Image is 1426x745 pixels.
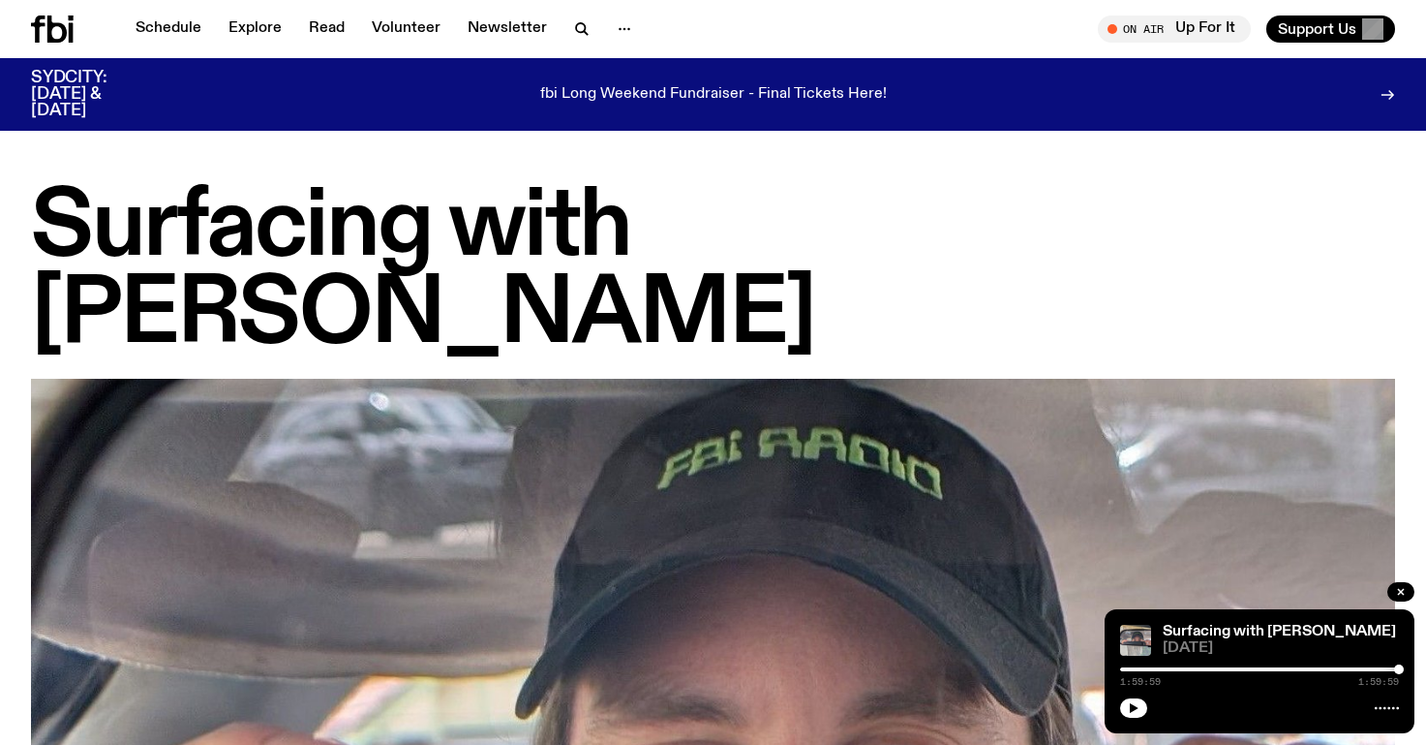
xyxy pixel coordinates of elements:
[360,16,452,43] a: Volunteer
[1163,624,1396,639] a: Surfacing with [PERSON_NAME]
[297,16,356,43] a: Read
[217,16,293,43] a: Explore
[1098,16,1251,43] button: On AirUp For It
[1163,641,1399,656] span: [DATE]
[1358,677,1399,687] span: 1:59:59
[124,16,213,43] a: Schedule
[1266,16,1395,43] button: Support Us
[456,16,559,43] a: Newsletter
[540,86,887,104] p: fbi Long Weekend Fundraiser - Final Tickets Here!
[1120,677,1161,687] span: 1:59:59
[31,70,155,119] h3: SYDCITY: [DATE] & [DATE]
[1278,20,1356,38] span: Support Us
[31,185,1395,359] h1: Surfacing with [PERSON_NAME]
